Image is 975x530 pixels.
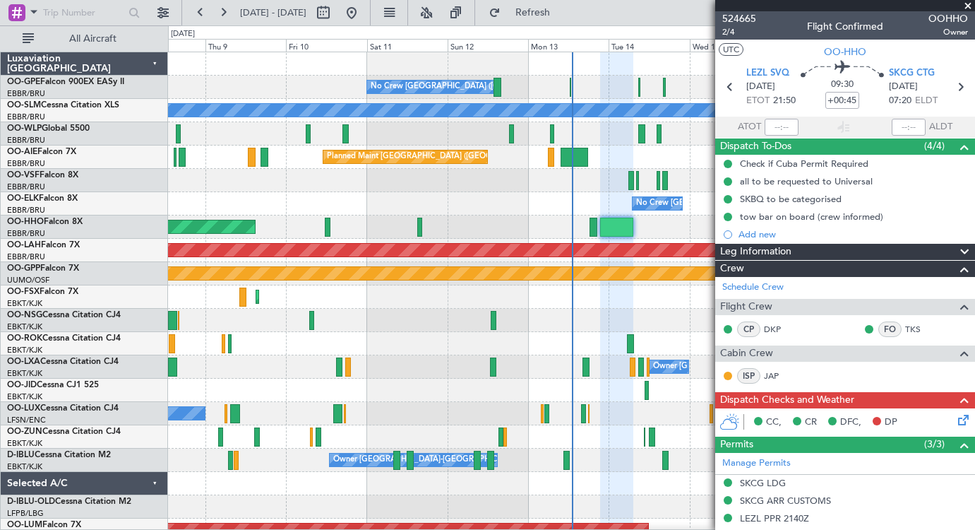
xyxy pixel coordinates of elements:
div: SKCG LDG [740,477,786,489]
div: tow bar on board (crew informed) [740,211,883,223]
span: OO-AIE [7,148,37,156]
div: Check if Cuba Permit Required [740,158,868,170]
button: All Aircraft [16,28,153,50]
a: LFPB/LBG [7,508,44,519]
span: OOHHO [928,11,968,26]
a: EBKT/KJK [7,391,42,402]
div: Planned Maint [GEOGRAPHIC_DATA] ([GEOGRAPHIC_DATA]) [327,146,549,167]
input: --:-- [765,119,798,136]
span: 21:50 [773,94,796,108]
a: DKP [764,323,796,336]
span: OO-LXA [7,358,40,366]
div: Owner [GEOGRAPHIC_DATA]-[GEOGRAPHIC_DATA] [333,449,524,471]
span: OO-GPE [7,78,40,86]
a: Manage Permits [722,457,791,471]
a: OO-WLPGlobal 5500 [7,124,90,133]
button: UTC [719,43,743,56]
div: SKBQ to be categorised [740,193,842,205]
a: EBKT/KJK [7,461,42,472]
span: Owner [928,26,968,38]
span: Dispatch Checks and Weather [720,392,854,408]
a: TKS [905,323,937,336]
a: EBBR/BRU [7,158,45,169]
a: D-IBLUCessna Citation M2 [7,451,111,459]
a: OO-JIDCessna CJ1 525 [7,381,99,389]
div: No Crew [GEOGRAPHIC_DATA] ([GEOGRAPHIC_DATA] National) [371,76,607,98]
div: Owner [GEOGRAPHIC_DATA]-[GEOGRAPHIC_DATA] [653,356,844,377]
a: UUMO/OSF [7,275,49,285]
div: CP [737,322,760,337]
a: OO-ELKFalcon 8X [7,194,78,203]
a: EBKT/KJK [7,368,42,379]
span: LEZL SVQ [746,66,789,81]
div: Sat 11 [367,39,448,52]
span: CR [805,416,817,430]
span: Dispatch To-Dos [720,139,791,155]
span: OO-LAH [7,241,41,249]
a: EBKT/KJK [7,345,42,355]
div: FO [878,322,902,337]
span: Crew [720,261,744,277]
span: OO-HHO [824,45,866,59]
span: Refresh [503,8,563,18]
div: all to be requested to Universal [740,175,873,187]
div: Tue 14 [609,39,689,52]
a: OO-GPEFalcon 900EX EASy II [7,78,124,86]
span: 09:30 [831,78,854,92]
div: Wed 15 [690,39,770,52]
input: Trip Number [43,2,124,23]
span: All Aircraft [37,34,149,44]
span: DP [885,416,897,430]
div: No Crew [GEOGRAPHIC_DATA] ([GEOGRAPHIC_DATA] National) [636,193,873,214]
span: OO-ROK [7,334,42,343]
div: SKCG ARR CUSTOMS [740,495,831,507]
div: Add new [738,228,968,240]
span: OO-WLP [7,124,42,133]
span: [DATE] [746,80,775,94]
div: Mon 13 [528,39,609,52]
a: OO-LAHFalcon 7X [7,241,80,249]
a: OO-SLMCessna Citation XLS [7,101,119,110]
span: D-IBLU [7,451,35,459]
a: D-IBLU-OLDCessna Citation M2 [7,497,131,506]
span: Flight Crew [720,299,772,315]
a: EBBR/BRU [7,182,45,192]
span: (4/4) [924,139,945,153]
a: OO-ZUNCessna Citation CJ4 [7,428,121,436]
div: Flight Confirmed [807,19,883,34]
span: ELDT [915,94,938,108]
span: Leg Information [720,244,791,260]
a: EBBR/BRU [7,205,45,216]
div: Sun 12 [448,39,528,52]
a: EBBR/BRU [7,228,45,239]
a: OO-GPPFalcon 7X [7,264,79,273]
span: OO-LUX [7,404,40,413]
a: Schedule Crew [722,281,784,295]
span: 2/4 [722,26,756,38]
a: OO-VSFFalcon 8X [7,171,78,179]
a: OO-LUMFalcon 7X [7,521,81,529]
a: OO-LUXCessna Citation CJ4 [7,404,119,413]
a: EBKT/KJK [7,298,42,309]
span: Permits [720,437,753,453]
span: OO-VSF [7,171,40,179]
span: OO-ELK [7,194,39,203]
div: Fri 10 [286,39,366,52]
a: OO-ROKCessna Citation CJ4 [7,334,121,343]
span: D-IBLU-OLD [7,497,55,506]
span: SKCG CTG [889,66,935,81]
a: EBBR/BRU [7,135,45,146]
a: JAP [764,370,796,382]
a: LFSN/ENC [7,415,46,425]
div: LEZL PPR 2140Z [740,512,809,524]
span: CC, [766,416,782,430]
a: OO-HHOFalcon 8X [7,218,83,226]
span: ATOT [738,120,761,134]
a: OO-NSGCessna Citation CJ4 [7,311,121,319]
span: [DATE] [889,80,918,94]
span: OO-FSX [7,288,40,296]
span: OO-GPP [7,264,40,273]
div: ISP [737,368,760,384]
span: ETOT [746,94,770,108]
a: OO-AIEFalcon 7X [7,148,76,156]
